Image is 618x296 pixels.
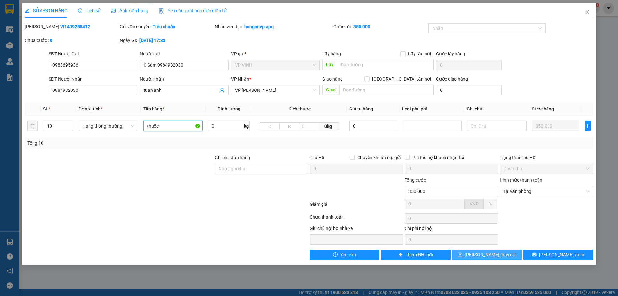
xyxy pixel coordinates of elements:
b: [DATE] 17:33 [139,38,165,43]
th: Ghi chú [464,103,529,115]
label: Cước lấy hàng [436,51,465,56]
div: Tổng: 10 [27,139,239,147]
span: clock-circle [78,8,82,13]
span: Thêm ĐH mới [406,251,433,258]
span: Tổng cước [405,177,426,183]
span: VP VINH [235,60,316,70]
div: [PERSON_NAME]: [25,23,118,30]
span: Tại văn phòng [503,186,589,196]
div: SĐT Người Nhận [49,75,137,82]
div: Gói vận chuyển: [120,23,213,30]
img: icon [159,8,164,14]
span: Giá trị hàng [349,106,373,111]
input: Cước giao hàng [436,85,502,95]
button: save[PERSON_NAME] thay đổi [452,250,522,260]
input: Dọc đường [337,60,434,70]
input: D [260,122,280,130]
span: VND [470,201,479,206]
span: Ảnh kiện hàng [111,8,148,13]
span: VP Nhận [231,76,249,81]
div: SĐT Người Gửi [49,50,137,57]
span: Cước hàng [532,106,554,111]
div: Chi phí nội bộ [405,225,498,234]
div: Nhân viên tạo: [215,23,332,30]
label: Ghi chú đơn hàng [215,155,250,160]
div: Chưa cước : [25,37,118,44]
input: C [299,122,317,130]
span: kg [243,121,250,131]
span: Tên hàng [143,106,164,111]
div: Người nhận [140,75,228,82]
div: Người gửi [140,50,228,57]
b: honganvp.apq [244,24,274,29]
span: [PERSON_NAME] thay đổi [465,251,516,258]
span: [PERSON_NAME] và In [539,251,584,258]
img: logo [3,35,14,67]
input: Ghi chú đơn hàng [215,164,308,174]
span: Lấy hàng [322,51,341,56]
span: Yêu cầu [340,251,356,258]
span: Định lượng [217,106,240,111]
span: close [585,9,590,14]
div: Chưa thanh toán [309,214,404,225]
button: exclamation-circleYêu cầu [310,250,379,260]
button: plus [585,121,591,131]
span: Phí thu hộ khách nhận trả [410,154,467,161]
label: Hình thức thanh toán [500,177,542,183]
div: VP gửi [231,50,320,57]
span: SL [43,106,48,111]
input: Dọc đường [339,85,434,95]
span: plus [585,123,590,129]
span: Yêu cầu xuất hóa đơn điện tử [159,8,227,13]
span: [GEOGRAPHIC_DATA], [GEOGRAPHIC_DATA] ↔ [GEOGRAPHIC_DATA] [16,27,64,49]
span: Giao [322,85,339,95]
b: 0 [50,38,52,43]
span: Hàng thông thường [82,121,134,131]
button: delete [27,121,38,131]
b: 350.000 [353,24,370,29]
span: plus [398,252,403,257]
span: Lịch sử [78,8,101,13]
span: Lấy tận nơi [406,50,434,57]
span: exclamation-circle [333,252,338,257]
span: VP GIA LÂM [235,85,316,95]
span: Chưa thu [503,164,589,174]
button: printer[PERSON_NAME] và In [523,250,593,260]
span: Giao hàng [322,76,343,81]
input: Cước lấy hàng [436,60,502,70]
input: Ghi Chú [467,121,526,131]
div: Ngày GD: [120,37,213,44]
button: Close [578,3,596,21]
strong: CHUYỂN PHÁT NHANH AN PHÚ QUÝ [17,5,63,26]
div: Ghi chú nội bộ nhà xe [310,225,403,234]
button: plusThêm ĐH mới [381,250,451,260]
span: picture [111,8,116,13]
label: Cước giao hàng [436,76,468,81]
div: Trạng thái Thu Hộ [500,154,593,161]
b: Tiêu chuẩn [153,24,175,29]
span: 0kg [317,122,339,130]
input: 0 [532,121,580,131]
span: SỬA ĐƠN HÀNG [25,8,68,13]
div: Giảm giá [309,201,404,212]
input: VD: Bàn, Ghế [143,121,203,131]
span: edit [25,8,29,13]
span: Đơn vị tính [79,106,103,111]
span: Chuyển khoản ng. gửi [355,154,403,161]
span: % [489,201,492,206]
div: Cước rồi : [333,23,427,30]
span: Lấy [322,60,337,70]
span: user-add [220,88,225,93]
b: VI1409255412 [60,24,90,29]
span: Kích thước [288,106,311,111]
span: save [458,252,462,257]
span: Thu Hộ [310,155,324,160]
th: Loại phụ phí [399,103,464,115]
input: R [279,122,299,130]
span: [GEOGRAPHIC_DATA] tận nơi [370,75,434,82]
span: printer [532,252,537,257]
